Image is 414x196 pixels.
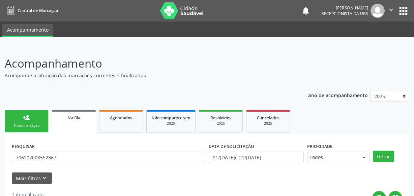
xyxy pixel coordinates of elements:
[151,115,190,121] span: Não compareceram
[5,5,58,16] a: Central de Marcação
[397,5,409,17] button: apps
[309,154,356,161] span: Todos
[5,55,288,72] p: Acompanhamento
[209,152,304,163] input: Selecione um intervalo
[307,141,332,152] label: Prioridade
[12,141,35,152] label: PESQUISAR
[18,8,58,13] span: Central de Marcação
[385,4,397,18] button: 
[2,24,53,37] a: Acompanhamento
[321,11,368,16] span: Recepcionista da UBS
[301,6,310,15] button: notifications
[5,72,288,79] p: Acompanhe a situação das marcações correntes e finalizadas
[67,115,80,121] span: Na fila
[373,151,394,162] button: Filtrar
[308,91,368,99] p: Ano de acompanhamento
[257,115,279,121] span: Cancelados
[12,172,52,184] button: Mais filtroskeyboard_arrow_down
[10,123,43,128] div: Nova marcação
[251,121,285,126] div: 2025
[12,152,205,163] input: Nome, CNS
[209,141,254,152] label: DATA DE SOLICITAÇÃO
[23,114,30,121] div: person_add
[210,115,231,121] span: Resolvidos
[110,115,132,121] span: Agendados
[371,4,385,18] img: img
[204,121,238,126] div: 2025
[41,174,48,182] i: keyboard_arrow_down
[151,121,190,126] div: 2025
[387,6,395,13] i: 
[321,5,368,11] div: [PERSON_NAME]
